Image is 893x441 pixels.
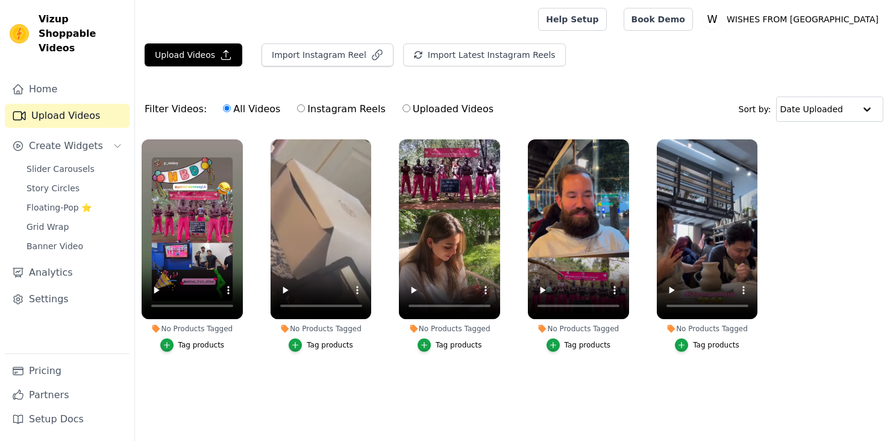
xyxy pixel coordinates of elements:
[5,407,130,431] a: Setup Docs
[399,324,500,334] div: No Products Tagged
[27,163,95,175] span: Slider Carousels
[5,261,130,285] a: Analytics
[262,43,393,66] button: Import Instagram Reel
[675,338,739,352] button: Tag products
[402,101,494,117] label: Uploaded Videos
[160,338,225,352] button: Tag products
[403,43,566,66] button: Import Latest Instagram Reels
[145,43,242,66] button: Upload Videos
[27,182,80,194] span: Story Circles
[142,324,243,334] div: No Products Tagged
[27,221,69,233] span: Grid Wrap
[19,199,130,216] a: Floating-Pop ⭐
[436,340,482,350] div: Tag products
[223,104,231,112] input: All Videos
[271,324,372,334] div: No Products Tagged
[27,240,83,252] span: Banner Video
[547,338,611,352] button: Tag products
[19,180,130,197] a: Story Circles
[307,340,353,350] div: Tag products
[707,13,717,25] text: W
[5,287,130,311] a: Settings
[624,8,693,31] a: Book Demo
[297,104,305,112] input: Instagram Reels
[19,238,130,255] a: Banner Video
[5,77,130,101] a: Home
[538,8,606,31] a: Help Setup
[27,201,92,214] span: Floating-Pop ⭐
[5,383,130,407] a: Partners
[693,340,739,350] div: Tag products
[418,338,482,352] button: Tag products
[5,134,130,158] button: Create Widgets
[10,24,29,43] img: Vizup
[178,340,225,350] div: Tag products
[565,340,611,350] div: Tag products
[289,338,353,352] button: Tag products
[145,95,500,123] div: Filter Videos:
[296,101,386,117] label: Instagram Reels
[703,8,883,30] button: W WISHES FROM [GEOGRAPHIC_DATA]
[29,139,103,153] span: Create Widgets
[222,101,281,117] label: All Videos
[403,104,410,112] input: Uploaded Videos
[5,104,130,128] a: Upload Videos
[19,160,130,177] a: Slider Carousels
[39,12,125,56] span: Vizup Shoppable Videos
[722,8,883,30] p: WISHES FROM [GEOGRAPHIC_DATA]
[739,97,884,122] div: Sort by:
[657,324,758,334] div: No Products Tagged
[19,218,130,235] a: Grid Wrap
[528,324,629,334] div: No Products Tagged
[5,359,130,383] a: Pricing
